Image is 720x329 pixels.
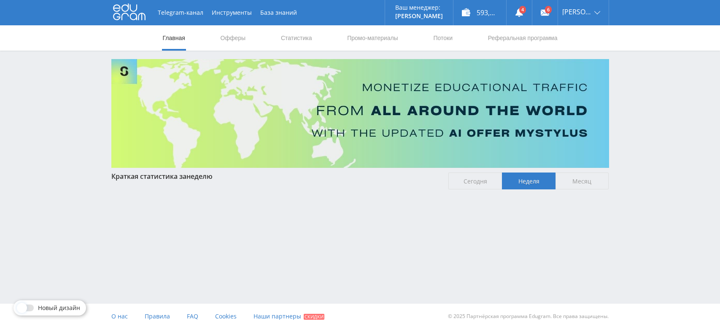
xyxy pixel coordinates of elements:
span: Неделя [502,173,556,189]
span: Скидки [304,314,324,320]
a: О нас [111,304,128,329]
a: FAQ [187,304,198,329]
div: Краткая статистика за [111,173,440,180]
a: Cookies [215,304,237,329]
span: Наши партнеры [253,312,301,320]
p: Ваш менеджер: [395,4,443,11]
span: Месяц [556,173,609,189]
a: Наши партнеры Скидки [253,304,324,329]
span: О нас [111,312,128,320]
a: Потоки [432,25,453,51]
a: Промо-материалы [346,25,399,51]
span: FAQ [187,312,198,320]
div: © 2025 Партнёрская программа Edugram. Все права защищены. [364,304,609,329]
a: Офферы [220,25,247,51]
span: Сегодня [448,173,502,189]
a: Правила [145,304,170,329]
a: Реферальная программа [487,25,558,51]
span: [PERSON_NAME] [562,8,592,15]
img: Banner [111,59,609,168]
a: Главная [162,25,186,51]
span: неделю [186,172,213,181]
span: Новый дизайн [38,305,80,311]
span: Cookies [215,312,237,320]
p: [PERSON_NAME] [395,13,443,19]
span: Правила [145,312,170,320]
a: Статистика [280,25,313,51]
